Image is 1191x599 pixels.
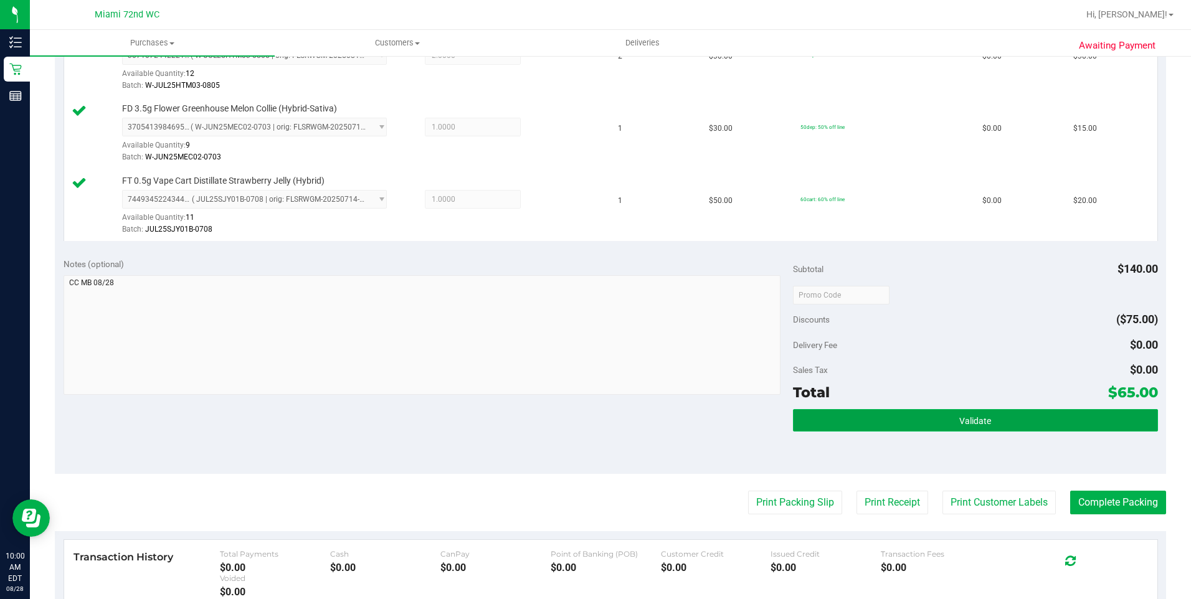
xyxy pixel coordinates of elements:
[618,195,622,207] span: 1
[122,103,337,115] span: FD 3.5g Flower Greenhouse Melon Collie (Hybrid-Sativa)
[30,37,275,49] span: Purchases
[275,30,520,56] a: Customers
[982,123,1002,134] span: $0.00
[186,213,194,222] span: 11
[220,573,330,583] div: Voided
[1079,39,1155,53] span: Awaiting Payment
[661,549,771,559] div: Customer Credit
[709,195,733,207] span: $50.00
[122,225,143,233] span: Batch:
[800,124,845,130] span: 50dep: 50% off line
[9,36,22,49] inline-svg: Inventory
[12,499,50,537] iframe: Resource center
[186,69,194,78] span: 12
[122,65,401,89] div: Available Quantity:
[793,308,830,331] span: Discounts
[1073,123,1097,134] span: $15.00
[1130,338,1158,351] span: $0.00
[145,225,212,233] span: JUL25SJY01B-0708
[1086,9,1167,19] span: Hi, [PERSON_NAME]!
[748,491,842,514] button: Print Packing Slip
[186,141,190,149] span: 9
[982,195,1002,207] span: $0.00
[520,30,765,56] a: Deliveries
[9,63,22,75] inline-svg: Retail
[1108,384,1158,401] span: $65.00
[800,196,845,202] span: 60cart: 60% off line
[709,123,733,134] span: $30.00
[881,562,991,573] div: $0.00
[6,584,24,593] p: 08/28
[9,90,22,102] inline-svg: Reports
[330,549,440,559] div: Cash
[122,81,143,90] span: Batch:
[95,9,159,20] span: Miami 72nd WC
[220,562,330,573] div: $0.00
[220,586,330,598] div: $0.00
[618,123,622,134] span: 1
[1073,195,1097,207] span: $20.00
[440,562,551,573] div: $0.00
[1130,363,1158,376] span: $0.00
[771,562,881,573] div: $0.00
[609,37,676,49] span: Deliveries
[145,153,221,161] span: W-JUN25MEC02-0703
[1117,262,1158,275] span: $140.00
[942,491,1056,514] button: Print Customer Labels
[551,562,661,573] div: $0.00
[1116,313,1158,326] span: ($75.00)
[793,340,837,350] span: Delivery Fee
[856,491,928,514] button: Print Receipt
[793,384,830,401] span: Total
[793,264,823,274] span: Subtotal
[1070,491,1166,514] button: Complete Packing
[122,175,325,187] span: FT 0.5g Vape Cart Distillate Strawberry Jelly (Hybrid)
[771,549,881,559] div: Issued Credit
[275,37,519,49] span: Customers
[122,209,401,233] div: Available Quantity:
[793,365,828,375] span: Sales Tax
[64,259,124,269] span: Notes (optional)
[793,286,890,304] input: Promo Code
[122,153,143,161] span: Batch:
[122,136,401,161] div: Available Quantity:
[959,416,991,426] span: Validate
[551,549,661,559] div: Point of Banking (POB)
[440,549,551,559] div: CanPay
[145,81,220,90] span: W-JUL25HTM03-0805
[330,562,440,573] div: $0.00
[881,549,991,559] div: Transaction Fees
[6,550,24,584] p: 10:00 AM EDT
[661,562,771,573] div: $0.00
[30,30,275,56] a: Purchases
[793,409,1158,432] button: Validate
[220,549,330,559] div: Total Payments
